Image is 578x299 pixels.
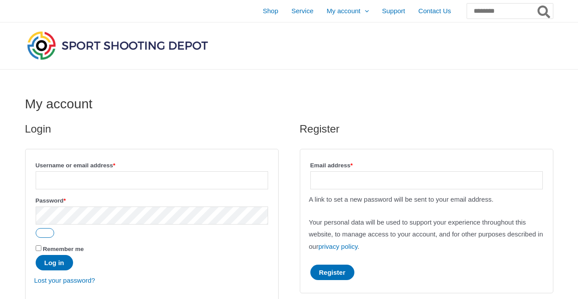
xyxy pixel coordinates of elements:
p: A link to set a new password will be sent to your email address. [309,193,544,206]
a: privacy policy [318,243,357,250]
p: Your personal data will be used to support your experience throughout this website, to manage acc... [309,216,544,253]
input: Remember me [36,245,41,251]
button: Log in [36,255,73,270]
h2: Register [300,122,553,136]
button: Register [310,265,354,280]
label: Email address [310,159,543,171]
a: Lost your password? [34,277,95,284]
label: Username or email address [36,159,268,171]
span: Remember me [43,246,84,252]
h1: My account [25,96,553,112]
button: Search [536,4,553,18]
label: Password [36,195,268,207]
button: Show password [36,228,54,238]
h2: Login [25,122,279,136]
img: Sport Shooting Depot [25,29,210,62]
